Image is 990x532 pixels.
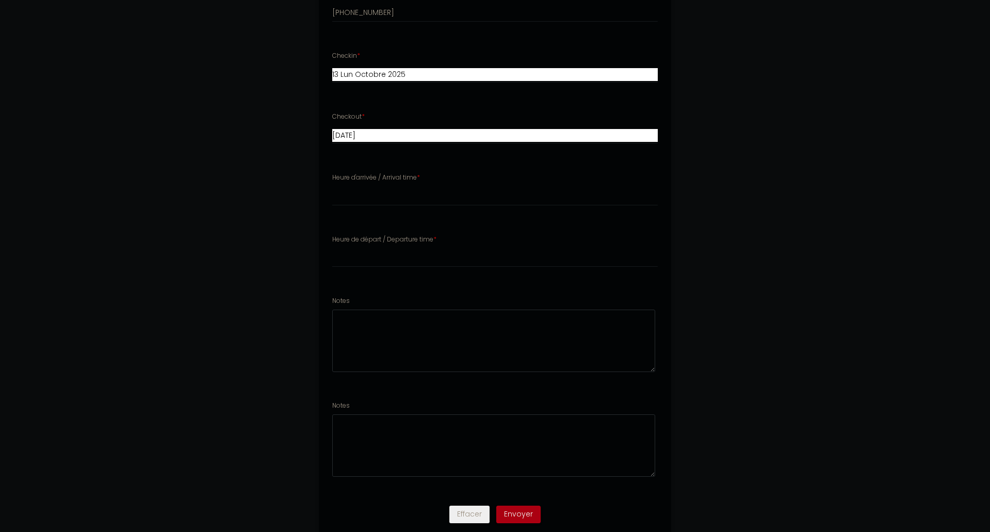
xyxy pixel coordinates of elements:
button: Effacer [449,506,490,523]
label: Checkout [332,112,365,122]
button: Envoyer [496,506,541,523]
label: Checkin [332,51,360,61]
label: Notes [332,296,350,306]
label: Notes [332,401,350,411]
label: Heure d'arrivée / Arrival time [332,173,420,183]
label: Heure de départ / Departure time [332,235,436,245]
